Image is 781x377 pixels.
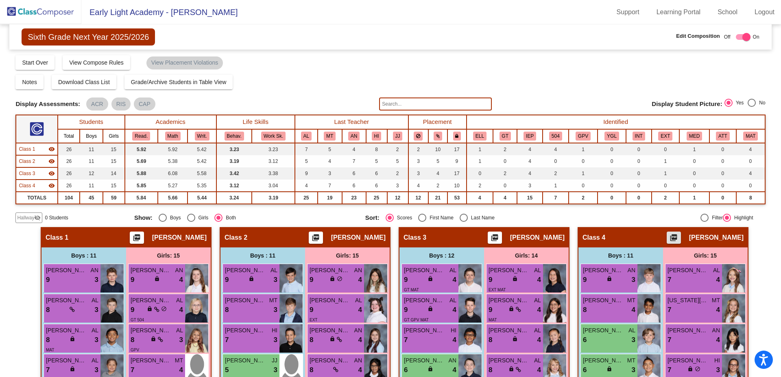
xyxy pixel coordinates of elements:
button: Print Students Details [130,232,144,244]
span: Class 3 [404,234,426,242]
th: Students [58,115,125,129]
td: 0 [679,180,709,192]
td: 4 [295,180,318,192]
td: 12 [387,192,408,204]
div: Girls: 14 [484,247,569,264]
th: Young for Grade Level [598,129,626,143]
td: 4 [517,143,543,155]
th: Introvert [626,129,652,143]
span: Sixth Grade Next Year 2025/2026 [22,28,155,45]
span: Class 1 [46,234,68,242]
span: Show: [134,214,153,221]
span: AL [713,266,720,275]
td: 59 [103,192,125,204]
td: 3.42 [216,167,252,180]
td: 5.69 [125,155,158,167]
td: 5.38 [158,155,188,167]
td: 1 [679,192,709,204]
td: 19 [318,192,342,204]
span: [PERSON_NAME] [668,266,708,275]
span: Display Student Picture: [652,100,722,108]
a: School [711,6,744,19]
th: Individualized Education Plan [517,129,543,143]
span: Notes [22,79,37,85]
span: [PERSON_NAME] [331,234,386,242]
td: 3.23 [252,143,295,155]
span: 4 [716,275,720,285]
td: 5 [318,143,342,155]
td: 2 [652,192,680,204]
span: View Compose Rules [69,59,124,66]
mat-icon: visibility [48,158,55,165]
span: Edit Composition [676,32,720,40]
div: Scores [394,214,412,221]
td: 9 [295,167,318,180]
td: 0 [709,192,736,204]
span: Hallway [17,214,34,221]
span: Early Light Academy - [PERSON_NAME] [81,6,238,19]
th: Boys [80,129,103,143]
button: AN [348,132,360,141]
div: Boys [167,214,181,221]
td: 5 [387,155,408,167]
td: 25 [295,192,318,204]
td: 4 [736,167,765,180]
button: Print Students Details [488,232,502,244]
td: 0 [679,167,709,180]
span: [PERSON_NAME] [46,266,87,275]
div: Last Name [468,214,495,221]
td: 0 [598,155,626,167]
td: Chris Matson - No Class Name [16,180,57,192]
td: 1 [467,143,493,155]
div: Boys : 11 [41,247,126,264]
button: 504 [549,132,562,141]
td: 3.12 [216,180,252,192]
td: 5 [366,155,387,167]
td: 4 [428,167,448,180]
mat-icon: picture_as_pdf [490,234,500,245]
td: 0 [493,180,517,192]
span: AL [534,266,541,275]
button: HI [372,132,382,141]
td: 0 [709,180,736,192]
mat-radio-group: Select an option [724,99,766,109]
span: 7 [668,275,671,285]
button: Print Students Details [667,232,681,244]
td: 104 [58,192,80,204]
td: 15 [103,143,125,155]
span: 0 Students [45,214,68,221]
button: GT [500,132,511,141]
td: 2 [493,167,517,180]
td: 11 [80,180,103,192]
span: [PERSON_NAME] [583,266,624,275]
td: 2 [543,167,569,180]
th: Chronic Absences [709,129,736,143]
span: Sort: [365,214,380,221]
span: 9 [489,275,492,285]
td: 1 [467,155,493,167]
td: 7 [543,192,569,204]
td: 4 [543,143,569,155]
td: 4 [408,180,428,192]
td: 0 [598,180,626,192]
div: Boys : 12 [399,247,484,264]
th: Math Movement [736,129,765,143]
td: 10 [428,143,448,155]
span: [PERSON_NAME] [489,266,529,275]
td: 3 [318,167,342,180]
span: AN [628,266,635,275]
td: 0 [467,167,493,180]
mat-radio-group: Select an option [365,214,590,222]
span: AL [271,266,277,275]
td: 23 [342,192,366,204]
div: Highlight [731,214,753,221]
td: 6 [342,167,366,180]
td: 2 [387,143,408,155]
td: 1 [652,155,680,167]
td: 0 [709,143,736,155]
button: YGL [604,132,619,141]
td: 0 [626,180,652,192]
span: [PERSON_NAME] [404,266,445,275]
div: Girls: 15 [126,247,211,264]
td: 5.84 [125,192,158,204]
